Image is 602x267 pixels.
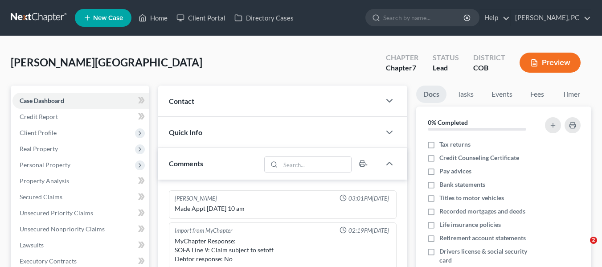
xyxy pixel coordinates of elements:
[439,153,519,162] span: Credit Counseling Certificate
[439,234,526,242] span: Retirement account statements
[428,119,468,126] strong: 0% Completed
[20,145,58,152] span: Real Property
[134,10,172,26] a: Home
[439,247,540,265] span: Drivers license & social security card
[20,129,57,136] span: Client Profile
[20,97,64,104] span: Case Dashboard
[386,63,418,73] div: Chapter
[433,63,459,73] div: Lead
[230,10,298,26] a: Directory Cases
[412,63,416,72] span: 7
[416,86,446,103] a: Docs
[20,209,93,217] span: Unsecured Priority Claims
[433,53,459,63] div: Status
[439,167,471,176] span: Pay advices
[520,53,581,73] button: Preview
[20,225,105,233] span: Unsecured Nonpriority Claims
[348,194,389,203] span: 03:01PM[DATE]
[93,15,123,21] span: New Case
[169,97,194,105] span: Contact
[20,161,70,168] span: Personal Property
[12,237,149,253] a: Lawsuits
[439,220,501,229] span: Life insurance policies
[348,226,389,235] span: 02:19PM[DATE]
[511,10,591,26] a: [PERSON_NAME], PC
[12,189,149,205] a: Secured Claims
[484,86,520,103] a: Events
[450,86,481,103] a: Tasks
[169,159,203,168] span: Comments
[172,10,230,26] a: Client Portal
[169,128,202,136] span: Quick Info
[175,237,391,263] div: MyChapter Response: SOFA Line 9: Claim subject to setoff Debtor response: No
[20,193,62,201] span: Secured Claims
[473,63,505,73] div: COB
[280,157,351,172] input: Search...
[12,109,149,125] a: Credit Report
[12,173,149,189] a: Property Analysis
[175,204,391,213] div: Made Appt [DATE] 10 am
[12,205,149,221] a: Unsecured Priority Claims
[439,140,471,149] span: Tax returns
[20,113,58,120] span: Credit Report
[383,9,465,26] input: Search by name...
[11,56,202,69] span: [PERSON_NAME][GEOGRAPHIC_DATA]
[439,193,504,202] span: Titles to motor vehicles
[572,237,593,258] iframe: Intercom live chat
[20,177,69,185] span: Property Analysis
[386,53,418,63] div: Chapter
[523,86,552,103] a: Fees
[175,194,217,203] div: [PERSON_NAME]
[473,53,505,63] div: District
[480,10,510,26] a: Help
[175,226,233,235] div: Import from MyChapter
[12,221,149,237] a: Unsecured Nonpriority Claims
[439,180,485,189] span: Bank statements
[439,207,525,216] span: Recorded mortgages and deeds
[20,257,77,265] span: Executory Contracts
[20,241,44,249] span: Lawsuits
[12,93,149,109] a: Case Dashboard
[555,86,587,103] a: Timer
[590,237,597,244] span: 2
